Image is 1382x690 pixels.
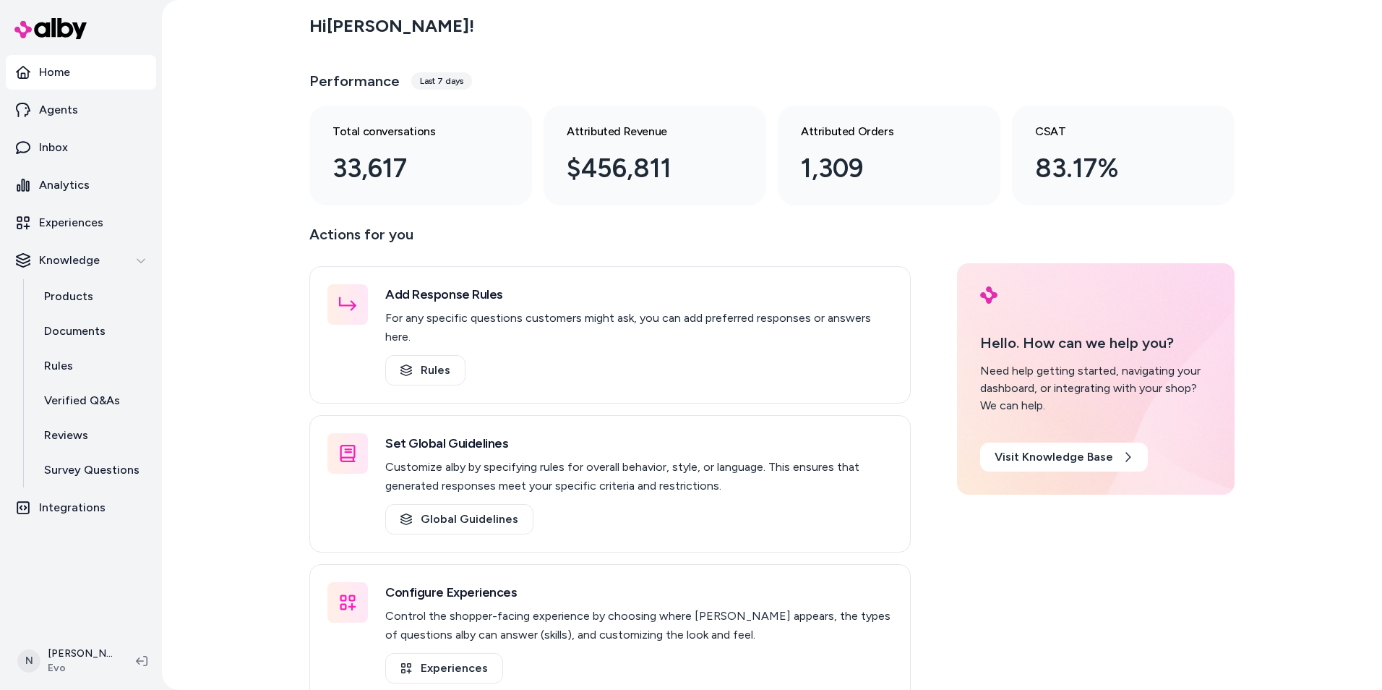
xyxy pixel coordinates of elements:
[332,123,486,140] h3: Total conversations
[385,582,893,602] h3: Configure Experiences
[9,638,124,684] button: N[PERSON_NAME]Evo
[39,499,106,516] p: Integrations
[309,223,911,257] p: Actions for you
[48,647,113,661] p: [PERSON_NAME]
[385,653,503,683] a: Experiences
[6,205,156,240] a: Experiences
[39,139,68,156] p: Inbox
[44,357,73,375] p: Rules
[332,149,486,188] div: 33,617
[39,101,78,119] p: Agents
[44,288,93,305] p: Products
[801,149,954,188] div: 1,309
[411,72,472,90] div: Last 7 days
[44,461,140,479] p: Survey Questions
[385,355,465,386] a: Rules
[30,314,156,349] a: Documents
[1035,123,1188,140] h3: CSAT
[6,130,156,165] a: Inbox
[39,64,70,81] p: Home
[6,490,156,525] a: Integrations
[385,504,533,534] a: Global Guidelines
[6,93,156,127] a: Agents
[980,362,1211,414] div: Need help getting started, navigating your dashboard, or integrating with your shop? We can help.
[30,418,156,453] a: Reviews
[44,427,88,444] p: Reviews
[980,332,1211,354] p: Hello. How can we help you?
[6,243,156,278] button: Knowledge
[309,71,400,91] h3: Performance
[39,214,103,231] p: Experiences
[309,106,532,205] a: Total conversations 33,617
[1012,106,1235,205] a: CSAT 83.17%
[39,252,100,269] p: Knowledge
[778,106,1000,205] a: Attributed Orders 1,309
[309,15,474,37] h2: Hi [PERSON_NAME] !
[544,106,766,205] a: Attributed Revenue $456,811
[385,458,893,495] p: Customize alby by specifying rules for overall behavior, style, or language. This ensures that ge...
[6,168,156,203] a: Analytics
[385,607,893,644] p: Control the shopper-facing experience by choosing where [PERSON_NAME] appears, the types of quest...
[48,661,113,676] span: Evo
[385,309,893,346] p: For any specific questions customers might ask, you can add preferred responses or answers here.
[44,392,120,409] p: Verified Q&As
[980,443,1148,472] a: Visit Knowledge Base
[1035,149,1188,188] div: 83.17%
[39,176,90,194] p: Analytics
[30,349,156,383] a: Rules
[980,286,997,304] img: alby Logo
[14,18,87,39] img: alby Logo
[6,55,156,90] a: Home
[30,279,156,314] a: Products
[385,284,893,304] h3: Add Response Rules
[30,453,156,487] a: Survey Questions
[44,323,106,340] p: Documents
[17,649,40,673] span: N
[30,383,156,418] a: Verified Q&As
[385,433,893,453] h3: Set Global Guidelines
[567,123,720,140] h3: Attributed Revenue
[801,123,954,140] h3: Attributed Orders
[567,149,720,188] div: $456,811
